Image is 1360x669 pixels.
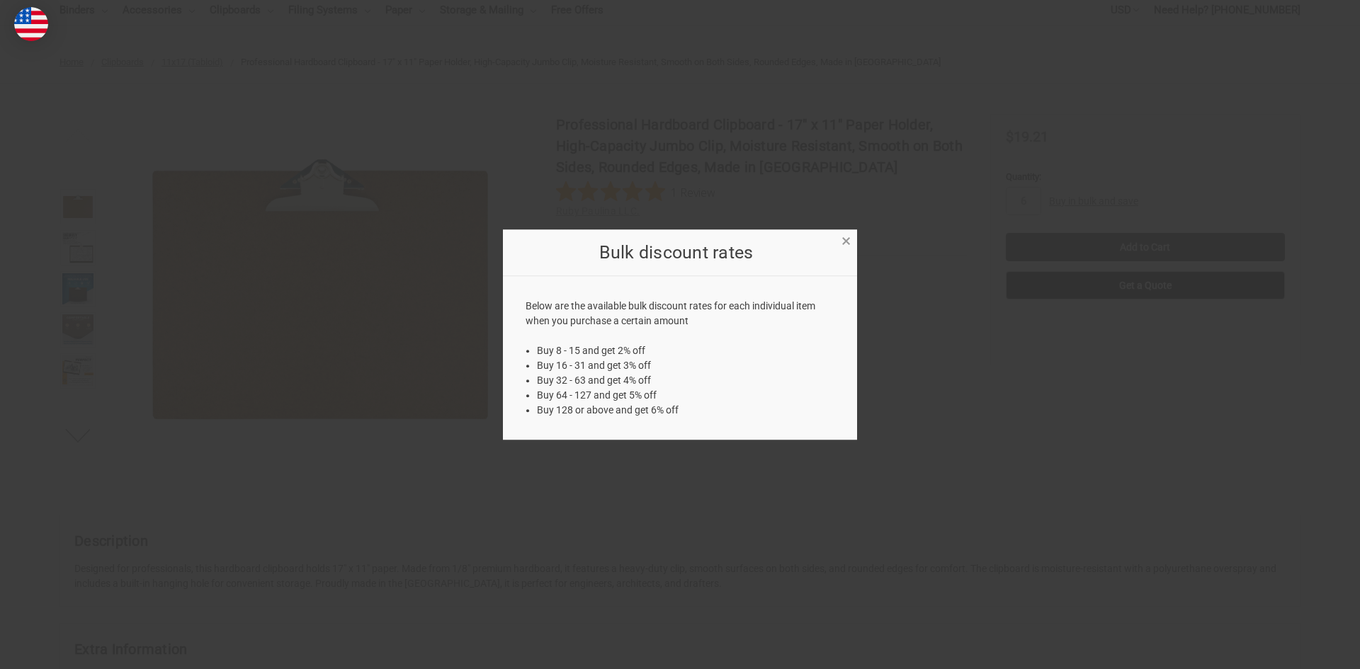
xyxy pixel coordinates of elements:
p: Below are the available bulk discount rates for each individual item when you purchase a certain ... [526,299,835,328]
li: Buy 32 - 63 and get 4% off [537,373,835,388]
li: Buy 16 - 31 and get 3% off [537,358,835,373]
li: Buy 64 - 127 and get 5% off [537,388,835,403]
img: duty and tax information for United States [14,7,48,41]
span: × [841,231,851,252]
li: Buy 128 or above and get 6% off [537,403,835,418]
h2: Bulk discount rates [526,239,827,266]
a: Close [839,233,854,248]
li: Buy 8 - 15 and get 2% off [537,343,835,358]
